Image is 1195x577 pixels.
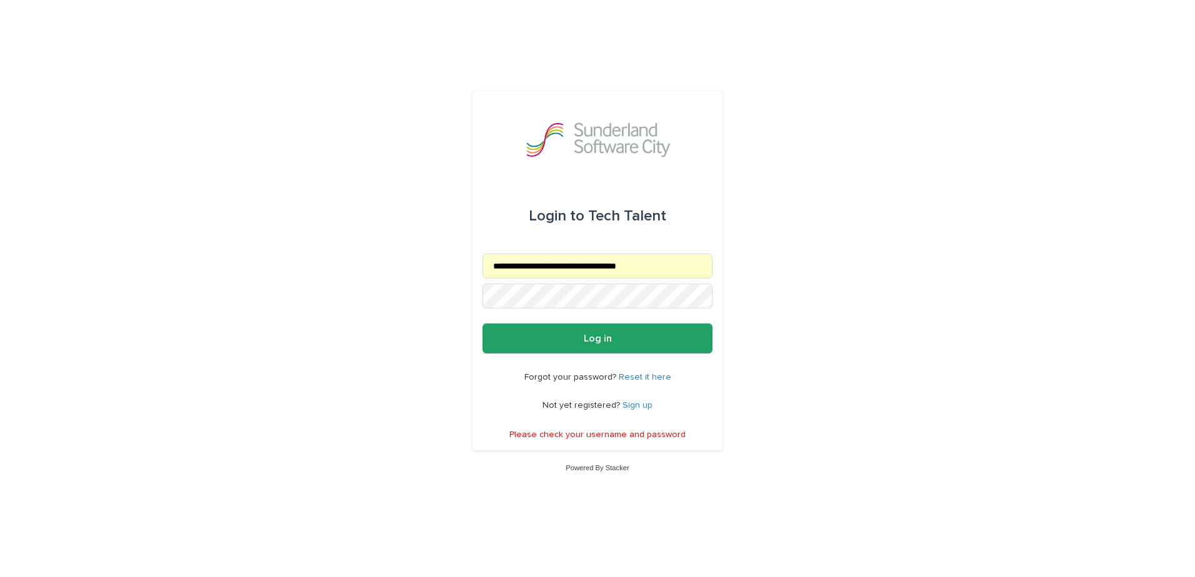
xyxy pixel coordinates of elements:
[622,401,652,410] a: Sign up
[482,323,712,353] button: Log in
[619,373,671,382] a: Reset it here
[529,199,666,234] div: Tech Talent
[529,209,584,224] span: Login to
[584,333,612,343] span: Log in
[522,121,672,159] img: GVzBcg19RCOYju8xzymn
[566,464,629,471] a: Powered By Stacker
[509,430,686,440] p: Please check your username and password
[524,373,619,382] span: Forgot your password?
[542,401,622,410] span: Not yet registered?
